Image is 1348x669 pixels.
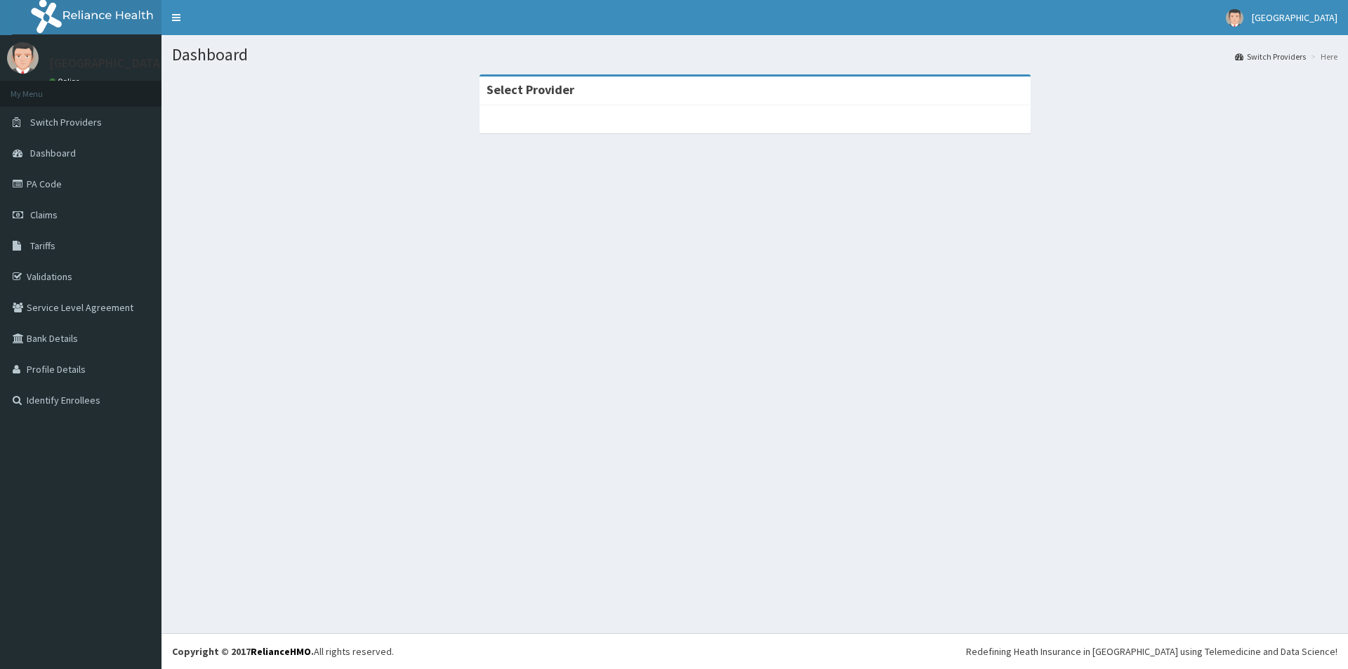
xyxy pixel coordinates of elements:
[49,77,83,86] a: Online
[30,239,55,252] span: Tariffs
[1252,11,1337,24] span: [GEOGRAPHIC_DATA]
[30,208,58,221] span: Claims
[7,42,39,74] img: User Image
[49,57,165,69] p: [GEOGRAPHIC_DATA]
[487,81,574,98] strong: Select Provider
[1307,51,1337,62] li: Here
[172,46,1337,64] h1: Dashboard
[966,644,1337,658] div: Redefining Heath Insurance in [GEOGRAPHIC_DATA] using Telemedicine and Data Science!
[161,633,1348,669] footer: All rights reserved.
[30,147,76,159] span: Dashboard
[1235,51,1306,62] a: Switch Providers
[251,645,311,658] a: RelianceHMO
[172,645,314,658] strong: Copyright © 2017 .
[1226,9,1243,27] img: User Image
[30,116,102,128] span: Switch Providers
